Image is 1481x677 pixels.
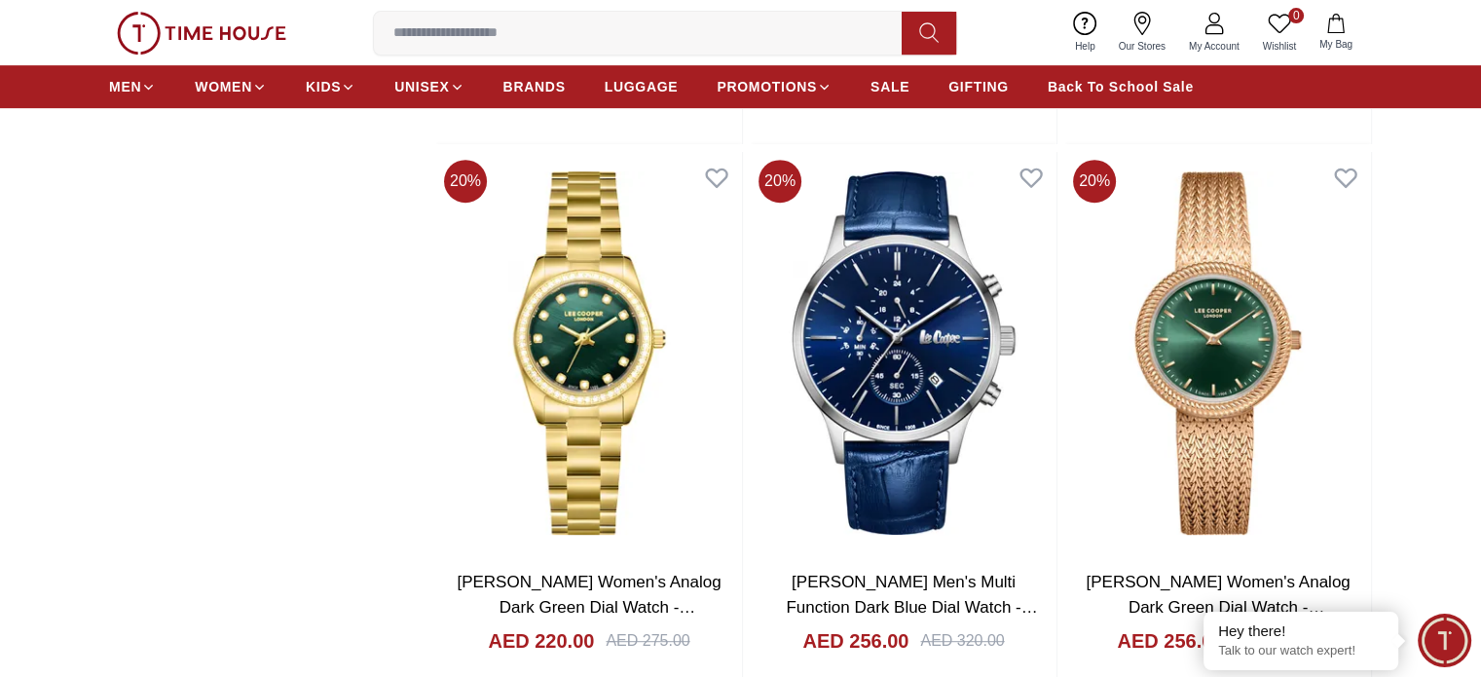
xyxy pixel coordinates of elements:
[457,573,721,641] a: [PERSON_NAME] Women's Analog Dark Green Dial Watch - LC08155.170
[1065,152,1371,554] img: Lee Cooper Women's Analog Dark Green Dial Watch - LC08136.470
[1117,627,1223,655] h4: AED 256.00
[1218,643,1384,659] p: Talk to our watch expert!
[1048,69,1194,104] a: Back To School Sale
[1218,621,1384,641] div: Hey there!
[1312,37,1360,52] span: My Bag
[759,160,801,203] span: 20 %
[109,69,156,104] a: MEN
[195,77,252,96] span: WOMEN
[605,77,679,96] span: LUGGAGE
[444,160,487,203] span: 20 %
[751,152,1056,554] img: Lee Cooper Men's Multi Function Dark Blue Dial Watch - LC08154.399
[109,77,141,96] span: MEN
[503,69,566,104] a: BRANDS
[117,12,286,55] img: ...
[1086,573,1350,641] a: [PERSON_NAME] Women's Analog Dark Green Dial Watch - LC08136.470
[195,69,267,104] a: WOMEN
[1308,10,1364,56] button: My Bag
[717,69,832,104] a: PROMOTIONS
[1063,8,1107,57] a: Help
[920,629,1004,653] div: AED 320.00
[948,77,1009,96] span: GIFTING
[436,152,742,554] img: Lee Cooper Women's Analog Dark Green Dial Watch - LC08155.170
[1048,77,1194,96] span: Back To School Sale
[1288,8,1304,23] span: 0
[1181,39,1247,54] span: My Account
[1255,39,1304,54] span: Wishlist
[394,77,449,96] span: UNISEX
[786,573,1037,641] a: [PERSON_NAME] Men's Multi Function Dark Blue Dial Watch - LC08154.399
[1067,39,1103,54] span: Help
[802,627,908,655] h4: AED 256.00
[1418,614,1471,667] div: Chat Widget
[948,69,1009,104] a: GIFTING
[488,627,594,655] h4: AED 220.00
[605,69,679,104] a: LUGGAGE
[1111,39,1173,54] span: Our Stores
[606,629,689,653] div: AED 275.00
[717,77,817,96] span: PROMOTIONS
[306,77,341,96] span: KIDS
[1073,160,1116,203] span: 20 %
[394,69,463,104] a: UNISEX
[1107,8,1177,57] a: Our Stores
[306,69,355,104] a: KIDS
[870,77,909,96] span: SALE
[1251,8,1308,57] a: 0Wishlist
[870,69,909,104] a: SALE
[503,77,566,96] span: BRANDS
